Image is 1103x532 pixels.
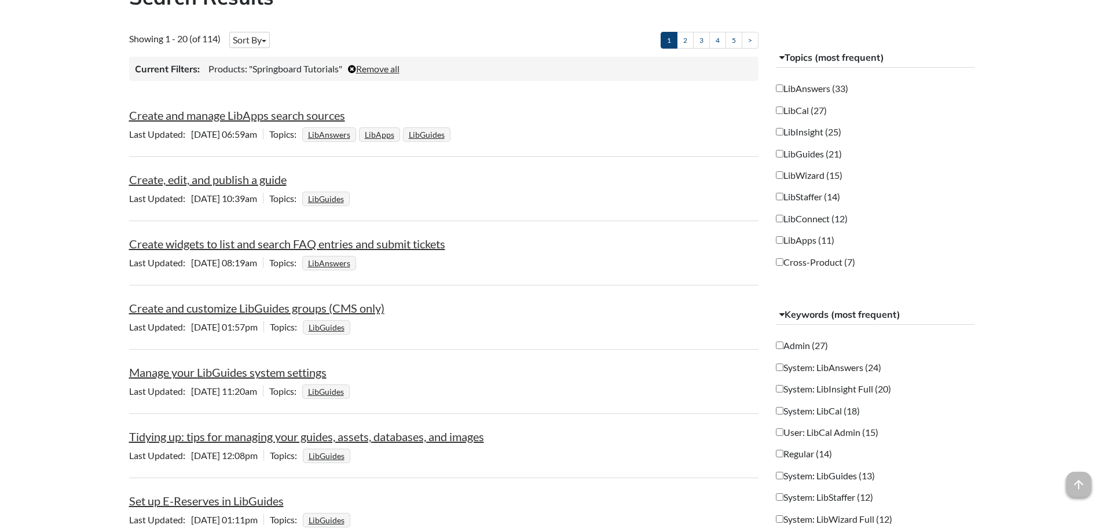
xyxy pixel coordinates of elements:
ul: Topics [303,450,353,461]
a: 4 [709,32,726,49]
label: System: LibAnswers (24) [776,361,881,374]
ul: Topics [302,386,353,397]
a: Create, edit, and publish a guide [129,173,287,186]
a: 2 [677,32,694,49]
span: [DATE] 12:08pm [129,450,263,461]
label: Cross-Product (7) [776,256,855,269]
span: Topics [269,257,302,268]
label: LibWizard (15) [776,169,842,182]
label: LibConnect (12) [776,212,848,225]
span: Showing 1 - 20 (of 114) [129,33,221,44]
h3: Current Filters [135,63,200,75]
a: 1 [661,32,677,49]
label: System: LibStaffer (12) [776,491,873,504]
a: 5 [725,32,742,49]
a: Create widgets to list and search FAQ entries and submit tickets [129,237,445,251]
span: Products: [208,63,247,74]
label: LibCal (27) [776,104,827,117]
span: [DATE] 08:19am [129,257,263,268]
a: LibAnswers [306,126,352,143]
span: Last Updated [129,514,191,525]
a: LibAnswers [306,255,352,271]
button: Topics (most frequent) [776,47,974,68]
input: System: LibWizard Full (12) [776,515,783,523]
span: Topics [269,386,302,397]
label: System: LibGuides (13) [776,469,875,482]
a: Create and manage LibApps search sources [129,108,345,122]
label: System: LibInsight Full (20) [776,383,891,395]
span: Last Updated [129,386,191,397]
a: LibGuides [307,447,346,464]
input: Regular (14) [776,450,783,457]
a: Manage your LibGuides system settings [129,365,327,379]
span: [DATE] 10:39am [129,193,263,204]
a: LibGuides [307,319,346,336]
label: System: LibWizard Full (12) [776,513,892,526]
a: Tidying up: tips for managing your guides, assets, databases, and images [129,430,484,443]
input: LibWizard (15) [776,171,783,179]
label: LibInsight (25) [776,126,841,138]
input: LibStaffer (14) [776,193,783,200]
input: System: LibCal (18) [776,407,783,414]
span: Last Updated [129,450,191,461]
label: LibStaffer (14) [776,190,840,203]
span: [DATE] 06:59am [129,129,263,140]
span: Topics [270,450,303,461]
a: > [742,32,758,49]
input: System: LibAnswers (24) [776,364,783,371]
ul: Topics [302,193,353,204]
ul: Topics [303,321,353,332]
input: System: LibStaffer (12) [776,493,783,501]
span: Topics [269,129,302,140]
ul: Topics [302,257,359,268]
input: Admin (27) [776,342,783,349]
span: Topics [270,321,303,332]
a: Set up E-Reserves in LibGuides [129,494,284,508]
input: System: LibGuides (13) [776,472,783,479]
span: Last Updated [129,321,191,332]
span: "Springboard Tutorials" [249,63,342,74]
ul: Topics [303,514,353,525]
span: Last Updated [129,129,191,140]
a: LibGuides [307,512,346,529]
label: System: LibCal (18) [776,405,860,417]
a: LibGuides [306,383,346,400]
a: Create and customize LibGuides groups (CMS only) [129,301,384,315]
span: arrow_upward [1066,472,1091,497]
span: [DATE] 11:20am [129,386,263,397]
input: LibAnswers (33) [776,85,783,92]
button: Sort By [229,32,270,48]
label: Admin (27) [776,339,828,352]
input: User: LibCal Admin (15) [776,428,783,436]
ul: Topics [302,129,453,140]
input: LibApps (11) [776,236,783,244]
input: System: LibInsight Full (20) [776,385,783,392]
a: Remove all [348,63,400,74]
ul: Pagination of search results [661,32,758,49]
span: [DATE] 01:57pm [129,321,263,332]
a: LibGuides [306,190,346,207]
a: 3 [693,32,710,49]
button: Keywords (most frequent) [776,304,974,325]
a: LibApps [363,126,396,143]
a: LibGuides [407,126,446,143]
input: Cross-Product (7) [776,258,783,266]
label: User: LibCal Admin (15) [776,426,878,439]
input: LibConnect (12) [776,215,783,222]
label: Regular (14) [776,447,832,460]
span: Last Updated [129,193,191,204]
span: Topics [269,193,302,204]
label: LibGuides (21) [776,148,842,160]
label: LibAnswers (33) [776,82,848,95]
span: [DATE] 01:11pm [129,514,263,525]
input: LibGuides (21) [776,150,783,157]
span: Topics [270,514,303,525]
a: arrow_upward [1066,473,1091,487]
input: LibCal (27) [776,107,783,114]
span: Last Updated [129,257,191,268]
input: LibInsight (25) [776,128,783,135]
label: LibApps (11) [776,234,834,247]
